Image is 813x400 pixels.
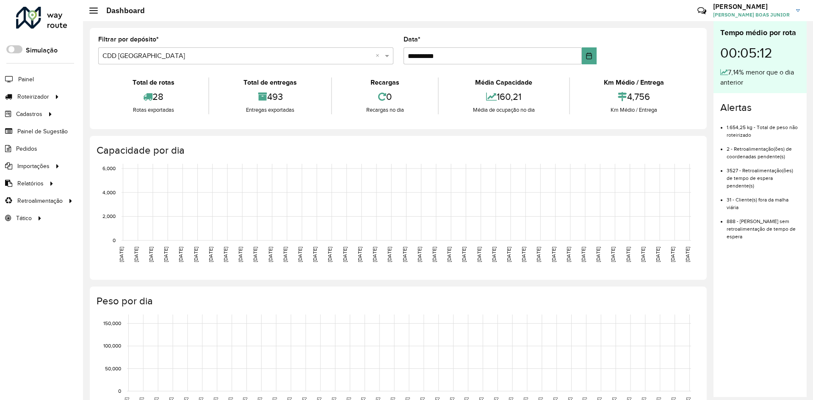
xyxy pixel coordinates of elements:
[17,127,68,136] span: Painel de Sugestão
[342,247,348,262] text: [DATE]
[693,2,711,20] a: Contato Rápido
[16,110,42,119] span: Cadastros
[26,45,58,55] label: Simulação
[16,214,32,223] span: Tático
[720,39,800,67] div: 00:05:12
[685,247,690,262] text: [DATE]
[441,106,567,114] div: Média de ocupação no dia
[17,92,49,101] span: Roteirizador
[572,106,696,114] div: Km Médio / Entrega
[100,77,206,88] div: Total de rotas
[211,77,329,88] div: Total de entregas
[17,162,50,171] span: Importações
[118,388,121,394] text: 0
[655,247,661,262] text: [DATE]
[572,88,696,106] div: 4,756
[536,247,541,262] text: [DATE]
[102,190,116,195] text: 4,000
[178,247,183,262] text: [DATE]
[208,247,213,262] text: [DATE]
[282,247,288,262] text: [DATE]
[133,247,139,262] text: [DATE]
[148,247,154,262] text: [DATE]
[581,247,586,262] text: [DATE]
[103,320,121,326] text: 150,000
[402,247,407,262] text: [DATE]
[491,247,497,262] text: [DATE]
[610,247,616,262] text: [DATE]
[119,247,124,262] text: [DATE]
[404,34,420,44] label: Data
[431,247,437,262] text: [DATE]
[357,247,362,262] text: [DATE]
[334,77,436,88] div: Recargas
[98,6,145,15] h2: Dashboard
[640,247,646,262] text: [DATE]
[103,343,121,349] text: 100,000
[252,247,258,262] text: [DATE]
[211,106,329,114] div: Entregas exportadas
[102,214,116,219] text: 2,000
[376,51,383,61] span: Clear all
[566,247,571,262] text: [DATE]
[372,247,377,262] text: [DATE]
[113,237,116,243] text: 0
[595,247,601,262] text: [DATE]
[327,247,332,262] text: [DATE]
[713,3,790,11] h3: [PERSON_NAME]
[625,247,631,262] text: [DATE]
[521,247,526,262] text: [DATE]
[551,247,556,262] text: [DATE]
[387,247,392,262] text: [DATE]
[223,247,228,262] text: [DATE]
[727,139,800,160] li: 2 - Retroalimentação(ões) de coordenadas pendente(s)
[100,106,206,114] div: Rotas exportadas
[97,144,698,157] h4: Capacidade por dia
[297,247,303,262] text: [DATE]
[446,247,452,262] text: [DATE]
[211,88,329,106] div: 493
[476,247,482,262] text: [DATE]
[312,247,318,262] text: [DATE]
[572,77,696,88] div: Km Médio / Entrega
[17,179,44,188] span: Relatórios
[720,27,800,39] div: Tempo médio por rota
[16,144,37,153] span: Pedidos
[334,106,436,114] div: Recargas no dia
[720,102,800,114] h4: Alertas
[102,166,116,171] text: 6,000
[268,247,273,262] text: [DATE]
[193,247,199,262] text: [DATE]
[441,88,567,106] div: 160,21
[97,295,698,307] h4: Peso por dia
[417,247,422,262] text: [DATE]
[461,247,467,262] text: [DATE]
[163,247,169,262] text: [DATE]
[18,75,34,84] span: Painel
[17,196,63,205] span: Retroalimentação
[238,247,243,262] text: [DATE]
[98,34,159,44] label: Filtrar por depósito
[727,211,800,240] li: 888 - [PERSON_NAME] sem retroalimentação de tempo de espera
[727,190,800,211] li: 31 - Cliente(s) fora da malha viária
[670,247,675,262] text: [DATE]
[727,117,800,139] li: 1.654,25 kg - Total de peso não roteirizado
[441,77,567,88] div: Média Capacidade
[582,47,597,64] button: Choose Date
[506,247,512,262] text: [DATE]
[713,11,790,19] span: [PERSON_NAME] BOAS JUNIOR
[334,88,436,106] div: 0
[105,366,121,371] text: 50,000
[100,88,206,106] div: 28
[727,160,800,190] li: 3527 - Retroalimentação(ões) de tempo de espera pendente(s)
[720,67,800,88] div: 7,14% menor que o dia anterior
